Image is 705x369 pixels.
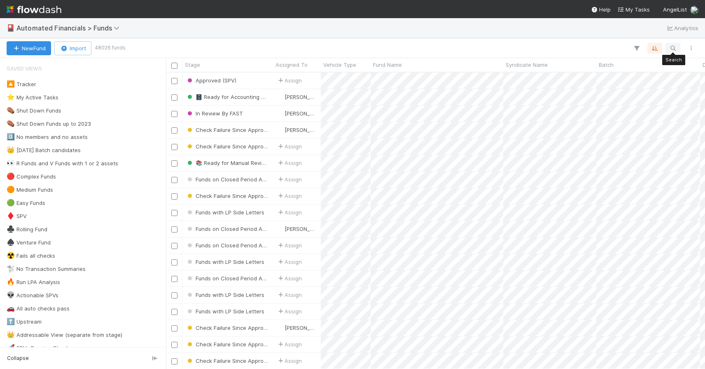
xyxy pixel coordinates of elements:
[7,172,56,182] div: Complex Funds
[186,93,269,101] div: 🗄️ Ready for Accounting Migration (SPVs)
[7,278,15,285] span: 🔥
[7,79,36,89] div: Tracker
[285,110,326,117] span: [PERSON_NAME]
[276,340,302,348] span: Assign
[186,94,303,100] span: 🗄️ Ready for Accounting Migration (SPVs)
[7,211,27,221] div: SPV
[7,318,15,325] span: ⬆️
[186,324,269,332] div: Check Failure Since Approved (SPV)
[7,252,15,259] span: ☢️
[276,291,302,299] div: Assign
[171,226,177,233] input: Toggle Row Selected
[276,258,302,266] span: Assign
[171,292,177,298] input: Toggle Row Selected
[277,94,283,100] img: avatar_574f8970-b283-40ff-a3d7-26909d9947cc.png
[617,5,650,14] a: My Tasks
[171,78,177,84] input: Toggle Row Selected
[276,142,302,150] div: Assign
[7,239,15,246] span: ♠️
[186,324,289,331] span: Check Failure Since Approved (SPV)
[186,275,287,282] span: Funds on Closed Period Accounting
[7,199,15,206] span: 🟢
[186,209,264,216] span: Funds with LP Side Letters
[186,225,269,233] div: Funds on Closed Period Accounting
[171,243,177,249] input: Toggle Row Selected
[7,106,61,116] div: Shut Down Funds
[7,41,51,55] button: NewFund
[690,6,698,14] img: avatar_5ff1a016-d0ce-496a-bfbe-ad3802c4d8a0.png
[186,77,236,84] span: Approved (SPV)
[171,193,177,200] input: Toggle Row Selected
[7,133,15,140] span: 0️⃣
[171,325,177,331] input: Toggle Row Selected
[276,208,302,216] div: Assign
[171,276,177,282] input: Toggle Row Selected
[276,241,302,249] span: Assign
[7,146,15,153] span: 👑
[186,208,264,216] div: Funds with LP Side Letters
[276,175,302,183] span: Assign
[171,127,177,134] input: Toggle Row Selected
[285,127,326,133] span: [PERSON_NAME]
[7,290,58,301] div: Actionable SPVs
[7,2,61,16] img: logo-inverted-e16ddd16eac7371096b0.svg
[7,24,15,31] span: 🎴
[7,343,72,353] div: SPVs Passing Checks
[285,94,326,100] span: [PERSON_NAME]
[7,186,15,193] span: 🟠
[7,92,58,103] div: My Active Tasks
[7,212,15,219] span: ♦️
[16,24,124,32] span: Automated Financials > Funds
[276,274,302,282] span: Assign
[186,110,243,117] span: In Review By FAST
[7,291,15,298] span: 👽
[186,242,287,249] span: Funds on Closed Period Accounting
[171,160,177,167] input: Toggle Row Selected
[276,159,302,167] div: Assign
[7,132,88,142] div: No members and no assets
[277,226,283,232] img: avatar_a3f4375a-141d-47ac-a212-32189532ae09.png
[373,61,402,69] span: Fund Name
[276,225,317,233] div: [PERSON_NAME]
[185,61,200,69] span: Stage
[186,175,269,183] div: Funds on Closed Period Accounting
[7,265,15,272] span: 🐩
[7,344,15,351] span: 🚀
[186,109,243,118] div: In Review By FAST
[276,93,317,101] div: [PERSON_NAME]
[7,317,42,327] div: Upstream
[186,307,264,315] div: Funds with LP Side Letters
[7,94,15,101] span: ⭐
[186,340,269,348] div: Check Failure Since Approved (SPV)
[277,110,283,117] img: avatar_5ff1a016-d0ce-496a-bfbe-ad3802c4d8a0.png
[186,160,287,166] span: 📚 Ready for Manual Review (SPVs)
[186,126,269,134] div: Check Failure Since Approved (SPV)
[599,61,614,69] span: Batch
[663,6,687,13] span: AngelList
[7,251,55,261] div: Fails all checks
[7,107,15,114] span: ⚰️
[186,274,269,282] div: Funds on Closed Period Accounting
[617,6,650,13] span: My Tasks
[186,308,264,315] span: Funds with LP Side Letters
[7,305,15,312] span: 🚗
[95,44,126,52] small: 48026 funds
[171,358,177,364] input: Toggle Row Selected
[186,341,289,348] span: Check Failure Since Approved (SPV)
[277,127,283,133] img: avatar_574f8970-b283-40ff-a3d7-26909d9947cc.png
[7,119,91,129] div: Shut Down Funds up to 2023
[276,357,302,365] span: Assign
[186,357,269,365] div: Check Failure Since Approved (SPV)
[171,259,177,266] input: Toggle Row Selected
[506,61,548,69] span: Syndicate Name
[7,158,118,169] div: R Funds and V Funds with 1 or 2 assets
[276,76,302,85] span: Assign
[186,258,264,266] div: Funds with LP Side Letters
[7,198,45,208] div: Easy Funds
[285,226,326,232] span: [PERSON_NAME]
